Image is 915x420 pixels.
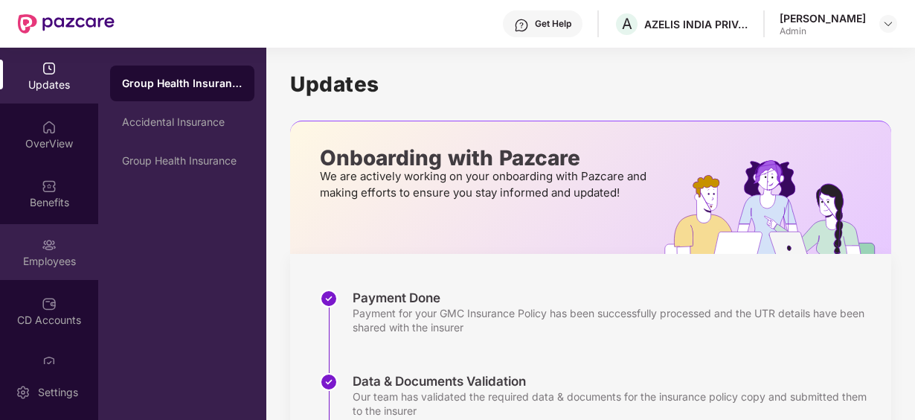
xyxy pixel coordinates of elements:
[353,290,876,306] div: Payment Done
[42,61,57,76] img: svg+xml;base64,PHN2ZyBpZD0iVXBkYXRlZCIgeG1sbnM9Imh0dHA6Ly93d3cudzMub3JnLzIwMDAvc3ZnIiB3aWR0aD0iMj...
[882,18,894,30] img: svg+xml;base64,PHN2ZyBpZD0iRHJvcGRvd24tMzJ4MzIiIHhtbG5zPSJodHRwOi8vd3d3LnczLm9yZy8yMDAwL3N2ZyIgd2...
[18,14,115,34] img: New Pazcare Logo
[122,155,243,167] div: Group Health Insurance
[33,385,83,400] div: Settings
[122,116,243,128] div: Accidental Insurance
[780,25,866,37] div: Admin
[42,120,57,135] img: svg+xml;base64,PHN2ZyBpZD0iSG9tZSIgeG1sbnM9Imh0dHA6Ly93d3cudzMub3JnLzIwMDAvc3ZnIiB3aWR0aD0iMjAiIG...
[622,15,632,33] span: A
[320,168,651,201] p: We are actively working on your onboarding with Pazcare and making efforts to ensure you stay inf...
[42,296,57,311] img: svg+xml;base64,PHN2ZyBpZD0iQ0RfQWNjb3VudHMiIGRhdGEtbmFtZT0iQ0QgQWNjb3VudHMiIHhtbG5zPSJodHRwOi8vd3...
[535,18,571,30] div: Get Help
[353,306,876,334] div: Payment for your GMC Insurance Policy has been successfully processed and the UTR details have be...
[42,355,57,370] img: svg+xml;base64,PHN2ZyBpZD0iQ2xhaW0iIHhtbG5zPSJodHRwOi8vd3d3LnczLm9yZy8yMDAwL3N2ZyIgd2lkdGg9IjIwIi...
[122,76,243,91] div: Group Health Insurance
[644,17,748,31] div: AZELIS INDIA PRIVATE LIMITED
[353,389,876,418] div: Our team has validated the required data & documents for the insurance policy copy and submitted ...
[320,373,338,391] img: svg+xml;base64,PHN2ZyBpZD0iU3RlcC1Eb25lLTMyeDMyIiB4bWxucz0iaHR0cDovL3d3dy53My5vcmcvMjAwMC9zdmciIH...
[514,18,529,33] img: svg+xml;base64,PHN2ZyBpZD0iSGVscC0zMngzMiIgeG1sbnM9Imh0dHA6Ly93d3cudzMub3JnLzIwMDAvc3ZnIiB3aWR0aD...
[320,151,651,165] p: Onboarding with Pazcare
[664,160,891,254] img: hrOnboarding
[16,385,30,400] img: svg+xml;base64,PHN2ZyBpZD0iU2V0dGluZy0yMHgyMCIgeG1sbnM9Imh0dHA6Ly93d3cudzMub3JnLzIwMDAvc3ZnIiB3aW...
[42,238,57,252] img: svg+xml;base64,PHN2ZyBpZD0iRW1wbG95ZWVzIiB4bWxucz0iaHR0cDovL3d3dy53My5vcmcvMjAwMC9zdmciIHdpZHRoPS...
[353,373,876,389] div: Data & Documents Validation
[320,290,338,308] img: svg+xml;base64,PHN2ZyBpZD0iU3RlcC1Eb25lLTMyeDMyIiB4bWxucz0iaHR0cDovL3d3dy53My5vcmcvMjAwMC9zdmciIH...
[780,11,866,25] div: [PERSON_NAME]
[42,179,57,194] img: svg+xml;base64,PHN2ZyBpZD0iQmVuZWZpdHMiIHhtbG5zPSJodHRwOi8vd3d3LnczLm9yZy8yMDAwL3N2ZyIgd2lkdGg9Ij...
[290,71,891,97] h1: Updates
